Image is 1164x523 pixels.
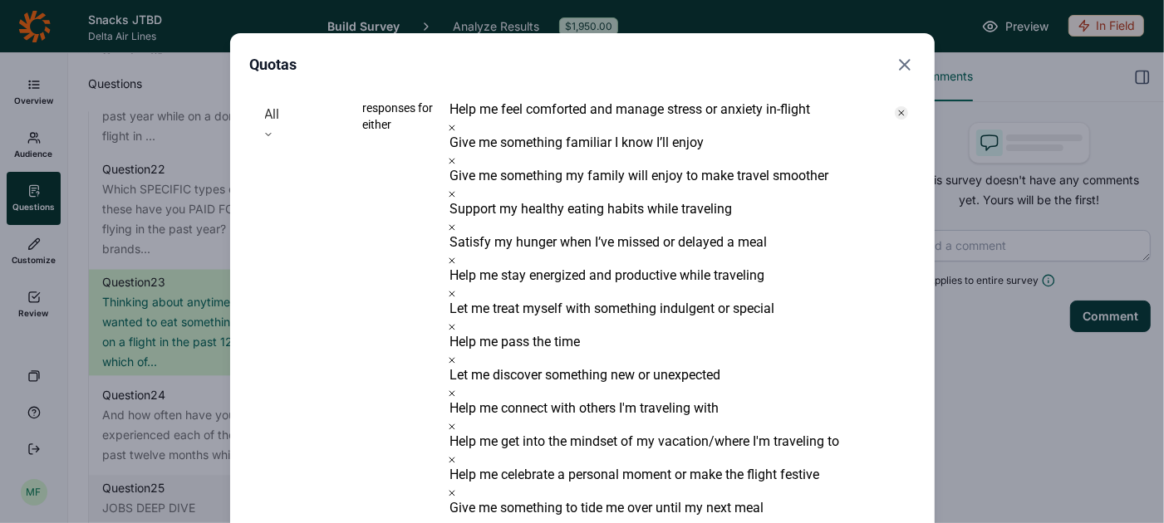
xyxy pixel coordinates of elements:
[447,100,882,120] div: Help me feel comforted and manage stress or anxiety in-flight
[447,498,882,518] div: Give me something to tide me over until my next meal
[447,153,882,166] div: Remove Give me something familiar I know I’ll enjoy
[447,186,882,199] div: Remove Give me something my family will enjoy to make travel smoother
[447,166,882,186] div: Give me something my family will enjoy to make travel smoother
[447,418,882,432] div: Remove Help me connect with others I'm traveling with
[447,199,882,219] div: Support my healthy eating habits while traveling
[447,385,882,398] div: Remove Let me discover something new or unexpected
[447,465,882,485] div: Help me celebrate a personal moment or make the flight festive
[447,365,882,385] div: Let me discover something new or unexpected
[447,286,882,299] div: Remove Help me stay energized and productive while traveling
[447,319,882,332] div: Remove Let me treat myself with something indulgent or special
[447,332,882,352] div: Help me pass the time
[447,485,882,498] div: Remove Help me celebrate a personal moment or make the flight festive
[895,53,915,76] button: Close
[447,266,882,286] div: Help me stay energized and productive while traveling
[447,133,882,153] div: Give me something familiar I know I’ll enjoy
[447,452,882,465] div: Remove Help me get into the mindset of my vacation/where I'm traveling to
[447,299,882,319] div: Let me treat myself with something indulgent or special
[447,252,882,266] div: Remove Satisfy my hunger when I’ve missed or delayed a meal
[447,398,882,418] div: Help me connect with others I'm traveling with
[250,53,297,76] h2: Quotas
[447,232,882,252] div: Satisfy my hunger when I’ve missed or delayed a meal
[895,106,908,120] div: Remove
[447,219,882,232] div: Remove Support my healthy eating habits while traveling
[447,352,882,365] div: Remove Help me pass the time
[447,120,882,133] div: Remove Help me feel comforted and manage stress or anxiety in-flight
[447,432,882,452] div: Help me get into the mindset of my vacation/where I'm traveling to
